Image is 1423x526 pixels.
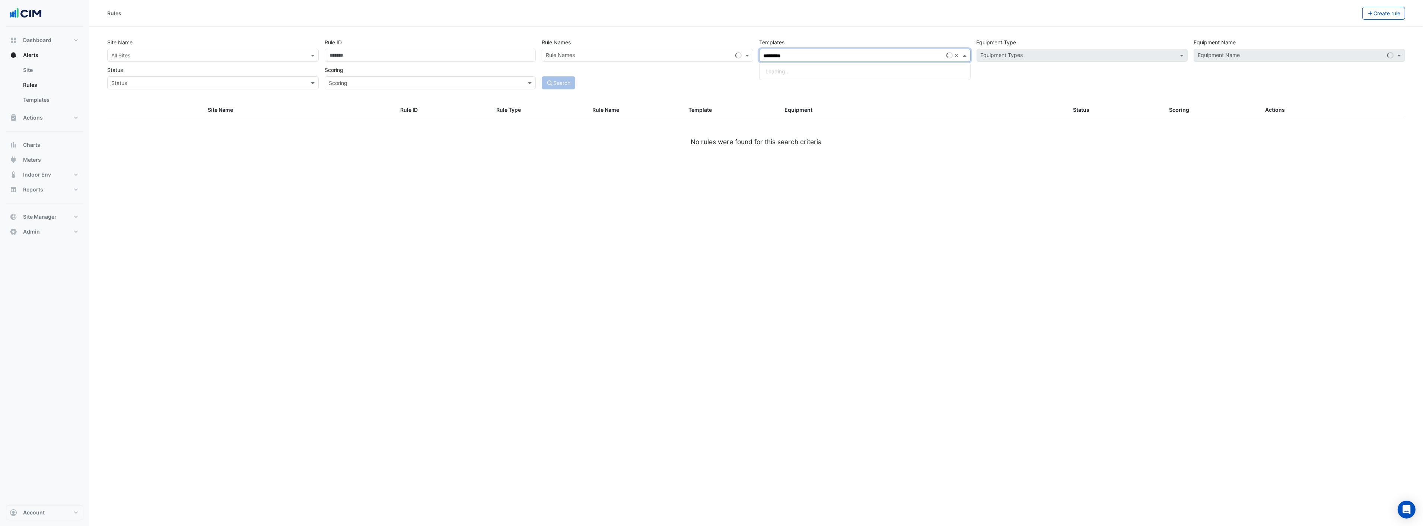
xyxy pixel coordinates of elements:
app-icon: Alerts [10,51,17,59]
div: Equipment Name [1197,51,1240,61]
div: Status [1073,106,1160,114]
app-icon: Indoor Env [10,171,17,178]
div: Loading... [760,66,970,77]
button: Meters [6,152,83,167]
button: Site Manager [6,209,83,224]
button: Indoor Env [6,167,83,182]
span: Reports [23,186,43,193]
button: Dashboard [6,33,83,48]
label: Site Name [107,36,133,49]
button: Alerts [6,48,83,63]
span: Meters [23,156,41,164]
label: Rule Names [542,36,571,49]
app-icon: Site Manager [10,213,17,221]
label: Equipment Type [977,36,1016,49]
div: Site Name [208,106,391,114]
label: Status [107,63,123,76]
button: Account [6,505,83,520]
div: Rules [107,9,121,17]
app-icon: Admin [10,228,17,235]
span: Site Manager [23,213,57,221]
div: Rule Name [592,106,679,114]
button: Actions [6,110,83,125]
div: Template [688,106,776,114]
label: Equipment Name [1194,36,1236,49]
span: Actions [23,114,43,121]
span: Admin [23,228,40,235]
img: Company Logo [9,6,42,21]
app-icon: Dashboard [10,37,17,44]
div: Rule ID [400,106,487,114]
button: Admin [6,224,83,239]
a: Templates [17,92,83,107]
app-icon: Actions [10,114,17,121]
ng-dropdown-panel: Options list [759,63,971,80]
div: Rule Type [496,106,583,114]
app-icon: Charts [10,141,17,149]
span: Alerts [23,51,38,59]
a: Rules [17,77,83,92]
span: Charts [23,141,40,149]
button: Charts [6,137,83,152]
app-icon: Reports [10,186,17,193]
div: Actions [1266,106,1401,114]
button: Reports [6,182,83,197]
div: Alerts [6,63,83,110]
label: Templates [759,36,784,49]
label: Rule ID [325,36,342,49]
a: Site [17,63,83,77]
div: No rules were found for this search criteria [107,137,1405,147]
span: Dashboard [23,37,51,44]
div: Open Intercom Messenger [1398,501,1416,519]
div: Scoring [1169,106,1256,114]
div: Rule Names [545,51,575,61]
button: Create rule [1362,7,1406,20]
div: Equipment [785,106,1064,114]
span: Clear [955,51,961,59]
label: Scoring [325,63,343,76]
app-icon: Meters [10,156,17,164]
div: Equipment Types [980,51,1023,61]
span: Indoor Env [23,171,51,178]
span: Account [23,509,45,516]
